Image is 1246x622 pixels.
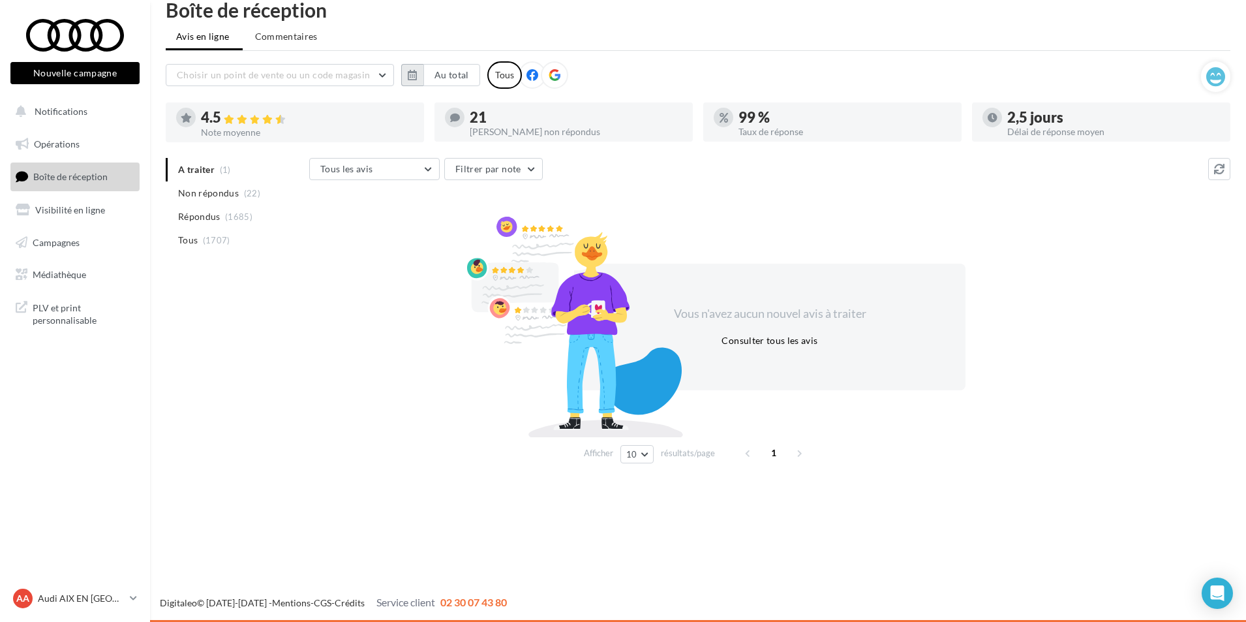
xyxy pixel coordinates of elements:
[178,210,220,223] span: Répondus
[440,596,507,608] span: 02 30 07 43 80
[1007,110,1220,125] div: 2,5 jours
[487,61,522,89] div: Tous
[178,187,239,200] span: Non répondus
[177,69,370,80] span: Choisir un point de vente ou un code magasin
[33,269,86,280] span: Médiathèque
[314,597,331,608] a: CGS
[38,592,125,605] p: Audi AIX EN [GEOGRAPHIC_DATA]
[470,110,682,125] div: 21
[8,163,142,191] a: Boîte de réception
[8,261,142,288] a: Médiathèque
[160,597,197,608] a: Digitaleo
[1202,578,1233,609] div: Open Intercom Messenger
[8,131,142,158] a: Opérations
[1007,127,1220,136] div: Délai de réponse moyen
[34,138,80,149] span: Opérations
[160,597,507,608] span: © [DATE]-[DATE] - - -
[178,234,198,247] span: Tous
[626,449,637,459] span: 10
[8,98,137,125] button: Notifications
[244,188,260,198] span: (22)
[33,299,134,327] span: PLV et print personnalisable
[401,64,480,86] button: Au total
[320,163,373,174] span: Tous les avis
[738,110,951,125] div: 99 %
[738,127,951,136] div: Taux de réponse
[10,62,140,84] button: Nouvelle campagne
[33,171,108,182] span: Boîte de réception
[423,64,480,86] button: Au total
[33,236,80,247] span: Campagnes
[166,64,394,86] button: Choisir un point de vente ou un code magasin
[620,445,654,463] button: 10
[8,196,142,224] a: Visibilité en ligne
[8,294,142,332] a: PLV et print personnalisable
[35,204,105,215] span: Visibilité en ligne
[201,110,414,125] div: 4.5
[201,128,414,137] div: Note moyenne
[225,211,252,222] span: (1685)
[272,597,311,608] a: Mentions
[309,158,440,180] button: Tous les avis
[35,106,87,117] span: Notifications
[203,235,230,245] span: (1707)
[255,30,318,43] span: Commentaires
[376,596,435,608] span: Service client
[335,597,365,608] a: Crédits
[16,592,29,605] span: AA
[8,229,142,257] a: Campagnes
[763,443,784,463] span: 1
[716,333,823,349] button: Consulter tous les avis
[444,158,543,180] button: Filtrer par note
[661,447,715,459] span: résultats/page
[470,127,682,136] div: [PERSON_NAME] non répondus
[10,586,140,611] a: AA Audi AIX EN [GEOGRAPHIC_DATA]
[658,305,882,322] div: Vous n'avez aucun nouvel avis à traiter
[584,447,613,459] span: Afficher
